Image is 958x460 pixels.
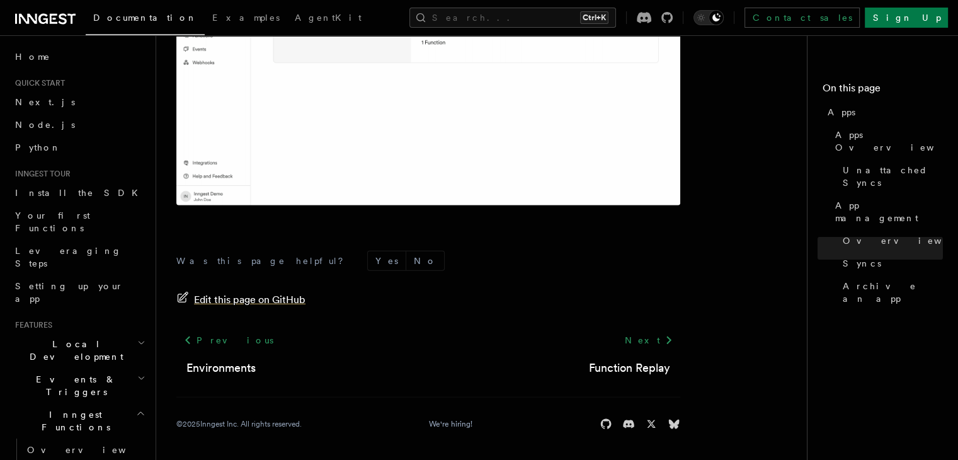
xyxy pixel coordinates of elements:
[744,8,860,28] a: Contact sales
[865,8,948,28] a: Sign Up
[693,10,724,25] button: Toggle dark mode
[10,275,148,310] a: Setting up your app
[406,251,444,270] button: No
[15,50,50,63] span: Home
[287,4,369,34] a: AgentKit
[10,338,137,363] span: Local Development
[186,359,256,377] a: Environments
[205,4,287,34] a: Examples
[86,4,205,35] a: Documentation
[10,136,148,159] a: Python
[15,188,145,198] span: Install the SDK
[828,106,855,118] span: Apps
[27,445,157,455] span: Overview
[15,120,75,130] span: Node.js
[589,359,670,377] a: Function Replay
[10,373,137,398] span: Events & Triggers
[176,419,302,429] div: © 2025 Inngest Inc. All rights reserved.
[176,329,280,352] a: Previous
[617,329,680,352] a: Next
[10,403,148,439] button: Inngest Functions
[429,419,472,429] a: We're hiring!
[93,13,197,23] span: Documentation
[830,124,943,159] a: Apps Overview
[838,252,943,275] a: Syncs
[176,255,352,267] p: Was this page helpful?
[368,251,406,270] button: Yes
[843,257,881,270] span: Syncs
[176,291,305,309] a: Edit this page on GitHub
[823,101,943,124] a: Apps
[10,78,65,88] span: Quick start
[823,81,943,101] h4: On this page
[10,320,52,330] span: Features
[212,13,280,23] span: Examples
[838,159,943,194] a: Unattached Syncs
[843,164,943,189] span: Unattached Syncs
[10,113,148,136] a: Node.js
[10,408,136,434] span: Inngest Functions
[10,169,71,179] span: Inngest tour
[15,97,75,107] span: Next.js
[10,45,148,68] a: Home
[838,275,943,310] a: Archive an app
[838,229,943,252] a: Overview
[10,333,148,368] button: Local Development
[15,142,61,152] span: Python
[15,246,122,268] span: Leveraging Steps
[10,91,148,113] a: Next.js
[843,280,943,305] span: Archive an app
[295,13,362,23] span: AgentKit
[194,291,305,309] span: Edit this page on GitHub
[580,11,608,24] kbd: Ctrl+K
[835,199,943,224] span: App management
[15,281,123,304] span: Setting up your app
[10,181,148,204] a: Install the SDK
[15,210,90,233] span: Your first Functions
[830,194,943,229] a: App management
[10,368,148,403] button: Events & Triggers
[10,239,148,275] a: Leveraging Steps
[409,8,616,28] button: Search...Ctrl+K
[10,204,148,239] a: Your first Functions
